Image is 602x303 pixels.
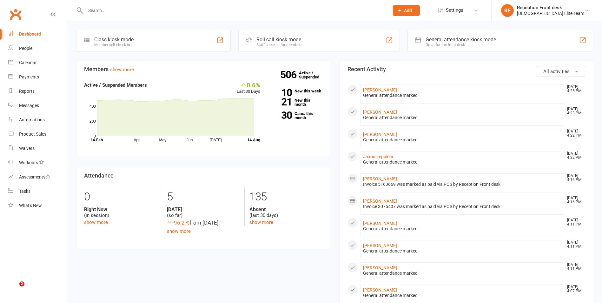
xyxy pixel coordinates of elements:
div: Class kiosk mode [94,37,134,43]
div: General attendance marked [363,226,562,232]
time: [DATE] 4:22 PM [564,151,585,160]
a: show more [167,228,191,234]
div: 5 [167,187,240,206]
span: Add [404,8,412,13]
a: Dashboard [8,27,67,41]
h3: Attendance [84,172,322,179]
div: from [DATE] [167,219,240,227]
div: Invoice 5163669 was marked as paid via POS by Reception Front desk [363,182,562,187]
strong: 30 [270,111,292,120]
time: [DATE] 4:25 PM [564,85,585,93]
div: 0.6% [237,81,260,88]
a: 30Canx. this month [270,111,322,120]
strong: Right Now [84,206,157,212]
a: show more [110,67,134,72]
span: Settings [446,3,463,17]
div: Workouts [19,160,38,165]
a: 21New this month [270,98,322,106]
a: [PERSON_NAME] [363,265,397,270]
button: Add [393,5,420,16]
time: [DATE] 4:07 PM [564,285,585,293]
div: Messages [19,103,39,108]
strong: [DATE] [167,206,240,212]
strong: 506 [280,70,299,79]
div: Roll call kiosk mode [256,37,302,43]
strong: 10 [270,88,292,98]
div: General attendance marked [363,271,562,276]
span: -96.2 % [167,219,189,226]
div: (in session) [84,206,157,219]
div: General attendance marked [363,293,562,298]
div: Last 30 Days [237,81,260,95]
time: [DATE] 4:22 PM [564,129,585,138]
div: General attendance marked [363,248,562,254]
div: Calendar [19,60,37,65]
div: 0 [84,187,157,206]
a: Workouts [8,156,67,170]
strong: Absent [249,206,322,212]
span: All activities [543,69,570,74]
div: Tasks [19,189,30,194]
time: [DATE] 4:16 PM [564,174,585,182]
div: Waivers [19,146,35,151]
span: 2 [19,281,24,286]
div: Reception Front desk [517,5,584,10]
time: [DATE] 4:23 PM [564,107,585,115]
button: All activities [536,66,585,77]
a: [PERSON_NAME] [363,87,397,92]
div: General attendance marked [363,115,562,120]
div: Product Sales [19,131,46,137]
div: Assessments [19,174,50,179]
a: [PERSON_NAME] [363,176,397,181]
strong: Active / Suspended Members [84,82,147,88]
div: [DEMOGRAPHIC_DATA] Elite Team [517,10,584,16]
div: 135 [249,187,322,206]
time: [DATE] 4:11 PM [564,240,585,249]
div: (last 30 days) [249,206,322,219]
div: Reports [19,89,35,94]
h3: Recent Activity [347,66,585,72]
div: Member self check-in [94,43,134,47]
a: People [8,41,67,56]
a: [PERSON_NAME] [363,132,397,137]
div: Automations [19,117,45,122]
a: Tasks [8,184,67,199]
a: Product Sales [8,127,67,141]
a: Automations [8,113,67,127]
div: Great for the front desk [426,43,496,47]
a: Clubworx [8,6,23,22]
a: Reports [8,84,67,98]
div: General attendance marked [363,159,562,165]
div: People [19,46,32,51]
time: [DATE] 4:16 PM [564,196,585,204]
div: What's New [19,203,42,208]
a: [PERSON_NAME] [363,110,397,115]
a: Payments [8,70,67,84]
div: General attendance kiosk mode [426,37,496,43]
h3: Members [84,66,322,72]
a: Messages [8,98,67,113]
time: [DATE] 4:11 PM [564,218,585,226]
div: Invoice 3075407 was marked as paid via POS by Reception Front desk [363,204,562,209]
input: Search... [83,6,385,15]
a: [PERSON_NAME] [363,243,397,248]
a: 10New this week [270,89,322,93]
a: [PERSON_NAME] [363,199,397,204]
a: Waivers [8,141,67,156]
a: 506Active / Suspended [299,66,327,84]
div: General attendance marked [363,93,562,98]
a: show more [84,219,108,225]
a: What's New [8,199,67,213]
time: [DATE] 4:11 PM [564,263,585,271]
div: Dashboard [19,31,41,37]
a: Calendar [8,56,67,70]
div: Staff check-in for members [256,43,302,47]
div: RF [501,4,514,17]
a: show more [249,219,273,225]
strong: 21 [270,97,292,107]
div: Payments [19,74,39,79]
iframe: Intercom live chat [6,281,22,297]
a: [PERSON_NAME] [363,221,397,226]
div: (so far) [167,206,240,219]
a: Assessments [8,170,67,184]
